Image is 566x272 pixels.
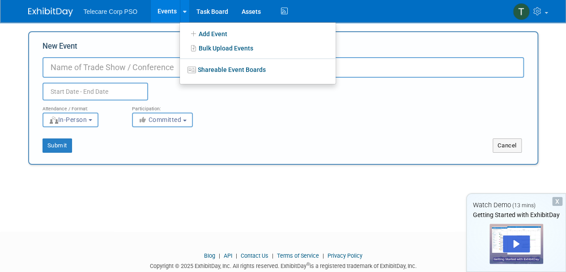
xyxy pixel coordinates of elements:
[28,8,73,17] img: ExhibitDay
[224,252,232,259] a: API
[43,57,524,78] input: Name of Trade Show / Conference
[84,8,138,15] span: Telecare Corp PSO
[187,67,196,73] img: seventboard-3.png
[234,252,239,259] span: |
[43,100,119,112] div: Attendance / Format:
[43,138,72,153] button: Submit
[277,252,319,259] a: Terms of Service
[512,202,536,209] span: (13 mins)
[270,252,276,259] span: |
[306,262,310,267] sup: ®
[241,252,268,259] a: Contact Us
[138,116,182,123] span: Committed
[132,113,193,127] button: Committed
[493,138,522,153] button: Cancel
[513,3,530,20] img: Traci Powell
[320,252,326,259] span: |
[180,41,336,55] a: Bulk Upload Events
[552,197,562,206] div: Dismiss
[467,210,566,219] div: Getting Started with ExhibitDay
[503,235,530,252] div: Play
[43,113,98,127] button: In-Person
[467,201,566,210] div: Watch Demo
[132,100,208,112] div: Participation:
[217,252,222,259] span: |
[328,252,362,259] a: Privacy Policy
[180,26,336,41] a: Add Event
[43,83,148,100] input: Start Date - End Date
[43,41,77,55] label: New Event
[180,62,336,78] a: Shareable Event Boards
[49,116,87,123] span: In-Person
[204,252,215,259] a: Blog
